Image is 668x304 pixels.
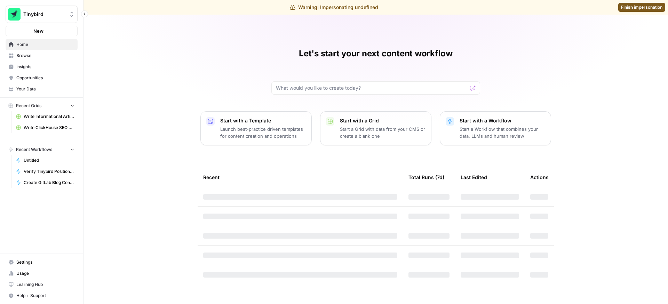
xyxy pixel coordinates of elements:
a: Usage [6,268,78,279]
span: New [33,27,43,34]
span: Browse [16,53,74,59]
span: Learning Hub [16,281,74,288]
span: Finish impersonation [621,4,662,10]
a: Verify Tinybird Positioning [13,166,78,177]
p: Start a Grid with data from your CMS or create a blank one [340,126,426,139]
span: Verify Tinybird Positioning [24,168,74,175]
span: Write ClickHouse SEO Article [24,125,74,131]
span: Your Data [16,86,74,92]
button: Start with a WorkflowStart a Workflow that combines your data, LLMs and human review [440,111,551,145]
p: Start with a Grid [340,117,426,124]
a: Write ClickHouse SEO Article [13,122,78,133]
p: Start with a Workflow [460,117,545,124]
a: Insights [6,61,78,72]
div: Actions [530,168,549,187]
input: What would you like to create today? [276,85,467,91]
span: Write Informational Article [24,113,74,120]
span: Settings [16,259,74,265]
a: Untitled [13,155,78,166]
span: Create GitLab Blog Content MR [24,179,74,186]
div: Recent [203,168,397,187]
p: Start a Workflow that combines your data, LLMs and human review [460,126,545,139]
a: Settings [6,257,78,268]
p: Launch best-practice driven templates for content creation and operations [220,126,306,139]
button: Recent Grids [6,101,78,111]
a: Finish impersonation [618,3,665,12]
span: Recent Grids [16,103,41,109]
div: Warning! Impersonating undefined [290,4,378,11]
span: Insights [16,64,74,70]
span: Tinybird [23,11,65,18]
h1: Let's start your next content workflow [299,48,453,59]
button: Start with a TemplateLaunch best-practice driven templates for content creation and operations [200,111,312,145]
button: Workspace: Tinybird [6,6,78,23]
a: Opportunities [6,72,78,83]
a: Your Data [6,83,78,95]
span: Opportunities [16,75,74,81]
span: Help + Support [16,293,74,299]
div: Total Runs (7d) [408,168,444,187]
a: Create GitLab Blog Content MR [13,177,78,188]
a: Home [6,39,78,50]
button: New [6,26,78,36]
span: Untitled [24,157,74,163]
button: Recent Workflows [6,144,78,155]
div: Last Edited [461,168,487,187]
a: Learning Hub [6,279,78,290]
button: Start with a GridStart a Grid with data from your CMS or create a blank one [320,111,431,145]
p: Start with a Template [220,117,306,124]
span: Usage [16,270,74,277]
img: Tinybird Logo [8,8,21,21]
span: Recent Workflows [16,146,52,153]
a: Browse [6,50,78,61]
a: Write Informational Article [13,111,78,122]
span: Home [16,41,74,48]
button: Help + Support [6,290,78,301]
